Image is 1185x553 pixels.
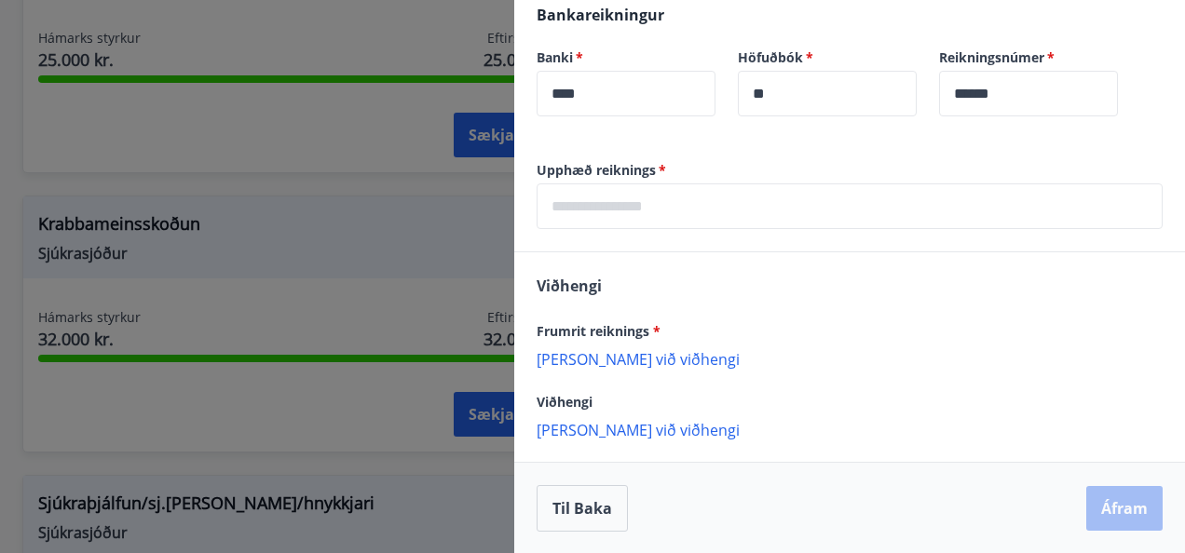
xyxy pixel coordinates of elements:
[537,5,664,25] span: Bankareikningur
[537,485,628,532] button: Til baka
[939,48,1118,67] label: Reikningsnúmer
[537,322,661,340] span: Frumrit reiknings
[537,48,715,67] label: Banki
[537,420,1163,438] p: [PERSON_NAME] við viðhengi
[738,48,917,67] label: Höfuðbók
[537,349,1163,368] p: [PERSON_NAME] við viðhengi
[537,183,1163,229] div: Upphæð reiknings
[537,276,602,296] span: Viðhengi
[537,161,1163,180] label: Upphæð reiknings
[537,393,592,411] span: Viðhengi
